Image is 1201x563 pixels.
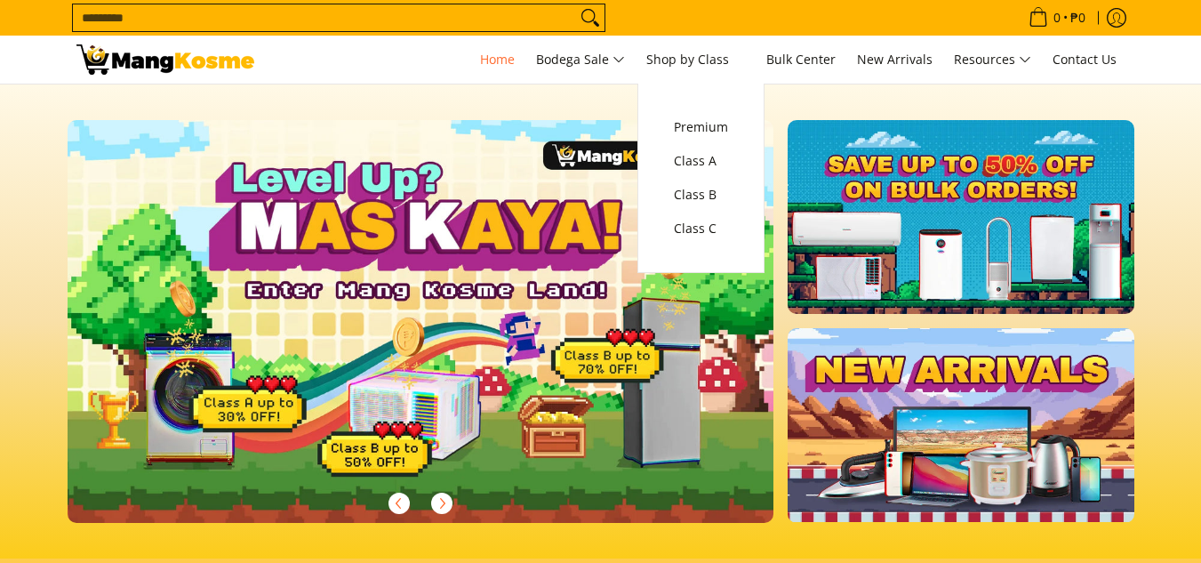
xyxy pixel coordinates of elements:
[954,49,1031,71] span: Resources
[1023,8,1091,28] span: •
[674,184,728,206] span: Class B
[665,178,737,212] a: Class B
[76,44,254,75] img: Mang Kosme: Your Home Appliances Warehouse Sale Partner!
[766,51,836,68] span: Bulk Center
[422,484,461,523] button: Next
[576,4,605,31] button: Search
[665,212,737,245] a: Class C
[646,49,745,71] span: Shop by Class
[665,110,737,144] a: Premium
[1053,51,1117,68] span: Contact Us
[1068,12,1088,24] span: ₱0
[480,51,515,68] span: Home
[1051,12,1063,24] span: 0
[68,120,774,523] img: Gaming desktop banner
[665,144,737,178] a: Class A
[380,484,419,523] button: Previous
[674,218,728,240] span: Class C
[848,36,941,84] a: New Arrivals
[637,36,754,84] a: Shop by Class
[945,36,1040,84] a: Resources
[527,36,634,84] a: Bodega Sale
[471,36,524,84] a: Home
[757,36,845,84] a: Bulk Center
[1044,36,1125,84] a: Contact Us
[272,36,1125,84] nav: Main Menu
[674,150,728,173] span: Class A
[857,51,933,68] span: New Arrivals
[536,49,625,71] span: Bodega Sale
[674,117,728,139] span: Premium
